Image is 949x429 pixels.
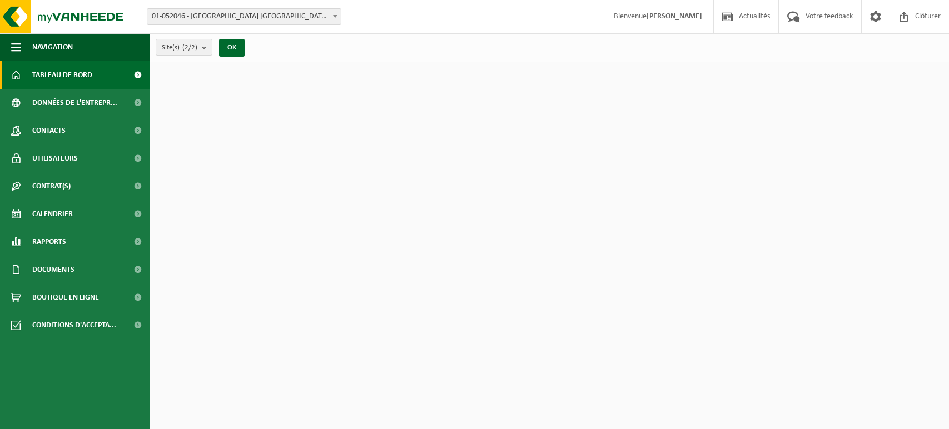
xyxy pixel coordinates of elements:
span: Données de l'entrepr... [32,89,117,117]
strong: [PERSON_NAME] [647,12,702,21]
span: Contrat(s) [32,172,71,200]
button: Site(s)(2/2) [156,39,212,56]
span: Navigation [32,33,73,61]
span: 01-052046 - SAINT-GOBAIN ADFORS BELGIUM - BUGGENHOUT [147,8,341,25]
span: 01-052046 - SAINT-GOBAIN ADFORS BELGIUM - BUGGENHOUT [147,9,341,24]
span: Conditions d'accepta... [32,311,116,339]
span: Utilisateurs [32,144,78,172]
span: Rapports [32,228,66,256]
count: (2/2) [182,44,197,51]
span: Site(s) [162,39,197,56]
span: Documents [32,256,74,283]
button: OK [219,39,245,57]
span: Boutique en ligne [32,283,99,311]
span: Calendrier [32,200,73,228]
span: Tableau de bord [32,61,92,89]
span: Contacts [32,117,66,144]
